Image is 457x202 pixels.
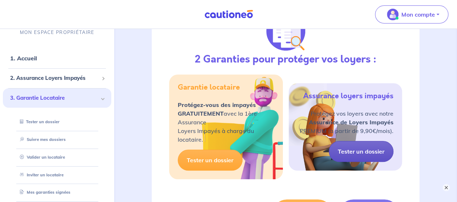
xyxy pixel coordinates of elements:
[178,101,256,117] strong: Protégez-vous des impayés GRATUITEMENT
[17,119,60,124] a: Tester un dossier
[3,51,111,65] div: 1. Accueil
[12,169,103,181] div: Inviter un locataire
[12,116,103,128] div: Tester un dossier
[266,12,305,51] img: justif-loupe
[202,10,256,19] img: Cautioneo
[387,9,398,20] img: illu_account_valid_menu.svg
[3,71,111,85] div: 2. Assurance Loyers Impayés
[401,10,435,19] p: Mon compte
[17,155,65,160] a: Valider un locataire
[178,100,274,144] p: avec la 1ère Assurance Loyers Impayés à charge du locataire.
[10,55,37,62] a: 1. Accueil
[3,88,111,108] div: 3. Garantie Locataire
[10,94,99,102] span: 3. Garantie Locataire
[443,184,450,191] button: ×
[375,5,448,23] button: illu_account_valid_menu.svgMon compte
[17,137,66,142] a: Suivre mes dossiers
[10,74,99,82] span: 2. Assurance Loyers Impayés
[17,172,64,177] a: Inviter un locataire
[309,119,393,126] strong: Assurance de Loyers Impayés
[12,151,103,163] div: Valider un locataire
[20,29,94,36] p: MON ESPACE PROPRIÉTAIRE
[300,109,393,135] p: Protégez vos loyers avec notre PREMIUM (à partir de 9,90€/mois).
[12,134,103,146] div: Suivre mes dossiers
[195,53,376,66] h3: 2 Garanties pour protéger vos loyers :
[329,141,393,162] a: Tester un dossier
[178,150,242,171] a: Tester un dossier
[303,92,393,100] h5: Assurance loyers impayés
[178,83,240,92] h5: Garantie locataire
